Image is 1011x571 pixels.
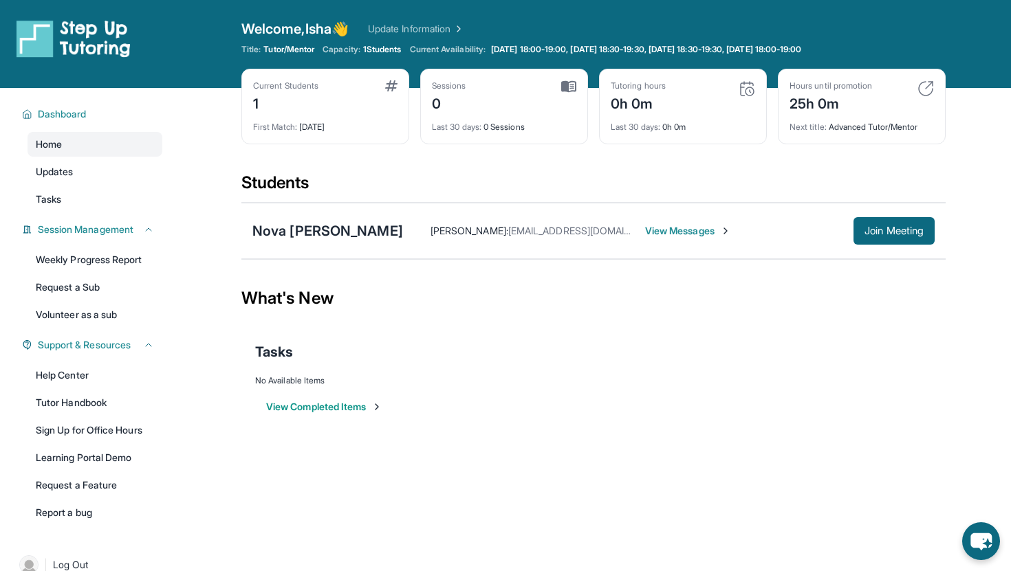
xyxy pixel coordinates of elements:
div: 0h 0m [611,91,666,113]
button: Join Meeting [854,217,935,245]
img: Chevron-Right [720,225,731,236]
button: View Completed Items [266,400,382,414]
span: Home [36,137,62,151]
img: Chevron Right [450,22,464,36]
a: Help Center [28,363,162,388]
a: Updates [28,159,162,184]
span: Session Management [38,223,133,236]
span: 1 Students [363,44,402,55]
a: Volunteer as a sub [28,302,162,327]
span: Welcome, Isha 👋 [241,19,349,38]
div: [DATE] [253,113,398,133]
span: Last 30 days : [611,122,660,132]
div: 25h 0m [790,91,872,113]
span: Dashboard [38,107,87,121]
button: Dashboard [32,107,154,121]
span: Last 30 days : [432,122,481,132]
div: Tutoring hours [611,80,666,91]
a: Weekly Progress Report [28,247,162,272]
span: Updates [36,165,74,179]
a: Tasks [28,187,162,212]
span: View Messages [645,224,731,238]
img: card [561,80,576,93]
span: [PERSON_NAME] : [431,225,508,236]
a: Tutor Handbook [28,390,162,415]
span: [EMAIL_ADDRESS][DOMAIN_NAME] [508,225,665,236]
a: Update Information [368,22,464,36]
button: Support & Resources [32,338,154,352]
a: Learning Portal Demo [28,445,162,470]
div: 1 [253,91,318,113]
div: Nova [PERSON_NAME] [252,221,403,240]
div: 0h 0m [611,113,755,133]
div: What's New [241,268,946,328]
a: Report a bug [28,500,162,525]
a: Sign Up for Office Hours [28,418,162,443]
a: Request a Feature [28,473,162,497]
div: 0 Sessions [432,113,576,133]
div: No Available Items [255,375,932,386]
img: logo [17,19,131,58]
span: Tasks [255,342,293,361]
div: Current Students [253,80,318,91]
span: Tasks [36,192,61,206]
span: Capacity: [323,44,360,55]
span: Current Availability: [410,44,486,55]
a: Request a Sub [28,275,162,300]
div: Hours until promotion [790,80,872,91]
img: card [739,80,755,97]
div: Advanced Tutor/Mentor [790,113,934,133]
span: Join Meeting [865,227,924,235]
div: Students [241,172,946,202]
span: Support & Resources [38,338,131,352]
img: card [917,80,934,97]
button: Session Management [32,223,154,236]
span: Next title : [790,122,827,132]
a: Home [28,132,162,157]
span: Title: [241,44,261,55]
span: Tutor/Mentor [263,44,314,55]
a: [DATE] 18:00-19:00, [DATE] 18:30-19:30, [DATE] 18:30-19:30, [DATE] 18:00-19:00 [488,44,804,55]
span: [DATE] 18:00-19:00, [DATE] 18:30-19:30, [DATE] 18:30-19:30, [DATE] 18:00-19:00 [491,44,801,55]
img: card [385,80,398,91]
span: First Match : [253,122,297,132]
button: chat-button [962,522,1000,560]
div: 0 [432,91,466,113]
div: Sessions [432,80,466,91]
